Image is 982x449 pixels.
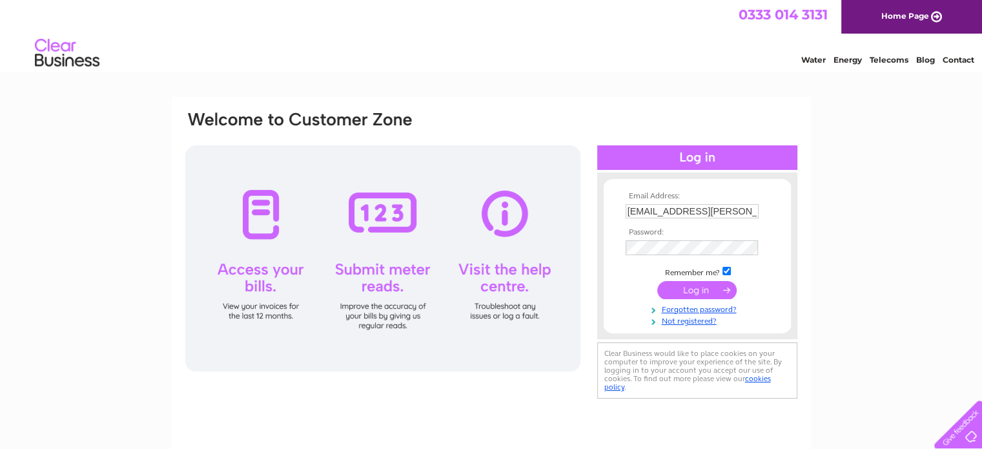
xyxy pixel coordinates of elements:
a: Blog [916,55,935,65]
th: Password: [622,228,772,237]
a: Not registered? [626,314,772,326]
a: Water [801,55,826,65]
a: Energy [834,55,862,65]
a: Forgotten password? [626,302,772,315]
a: 0333 014 3131 [739,6,828,23]
div: Clear Business would like to place cookies on your computer to improve your experience of the sit... [597,342,797,399]
input: Submit [657,281,737,299]
a: cookies policy [604,374,771,392]
td: Remember me? [622,265,772,278]
a: Telecoms [870,55,908,65]
th: Email Address: [622,192,772,201]
div: Clear Business is a trading name of Verastar Limited (registered in [GEOGRAPHIC_DATA] No. 3667643... [187,7,797,63]
a: Contact [943,55,974,65]
img: logo.png [34,34,100,73]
